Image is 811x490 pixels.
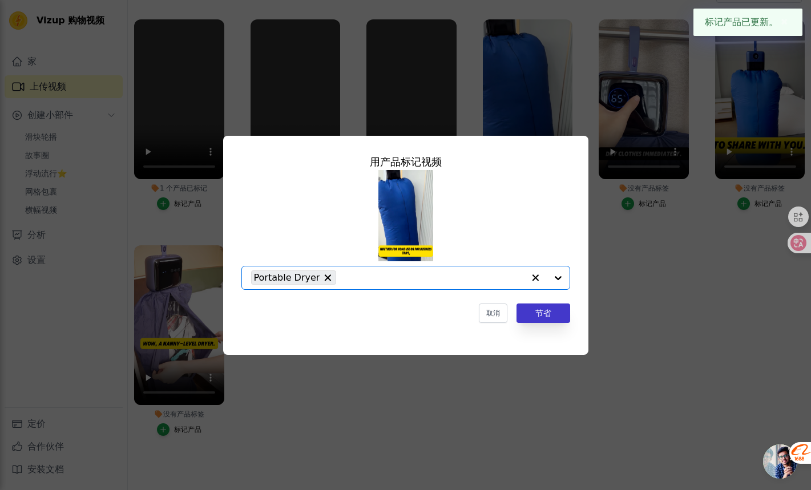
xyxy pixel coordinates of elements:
font: 标记 [401,156,421,168]
font: 取消 [486,309,500,317]
font: 标记产品已更新。 [705,17,778,27]
font: 视频 [421,156,442,168]
img: tn-760c994f1ac74b899becd03e92867f22.png [378,170,433,261]
span: Portable Dryer [254,270,320,285]
a: 开放式聊天 [763,444,797,479]
font: 节省 [535,309,551,318]
font: ✖ [781,17,788,27]
button: 关闭 [778,15,791,29]
font: 用产品 [370,156,401,168]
